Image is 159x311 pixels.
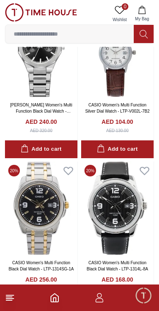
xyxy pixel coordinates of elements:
span: Wishlist [109,17,130,23]
img: CASIO Women's Multi Function Silver Dial Watch - LTP-V002L-7B2 [81,4,154,97]
span: My Bag [132,16,152,22]
button: My Bag [130,3,154,24]
h4: AED 240.00 [25,118,57,126]
a: CASIO Women's Multi Function Black Dial Watch - LTP-1314L-8A [87,260,148,271]
a: Home [50,293,60,303]
h4: AED 256.00 [25,275,57,284]
img: CASIO Women's Multi Function Black Dial Watch - LTP-1314SG-1A [5,162,77,255]
span: 20 % [8,165,20,176]
img: CASIO Women's Multi Function Black Dial Watch - LTP-1314L-8A [81,162,154,255]
a: [PERSON_NAME] Women's Multi Function Black Dial Watch - LC08019.350 [10,103,72,120]
span: 20 % [84,165,96,176]
button: Add to cart [5,140,77,158]
img: Lee Cooper Women's Multi Function Black Dial Watch - LC08019.350 [5,4,77,97]
h4: AED 104.00 [101,118,133,126]
div: Add to cart [97,145,137,154]
h4: AED 168.00 [101,275,133,284]
div: AED 320.00 [30,128,53,134]
img: ... [5,3,77,22]
div: AED 130.00 [106,128,129,134]
span: 0 [122,3,128,10]
a: 0Wishlist [109,3,130,24]
a: CASIO Women's Multi Function Black Dial Watch - LTP-1314SG-1A [9,260,74,271]
div: Add to cart [21,145,61,154]
button: Add to cart [81,140,154,158]
a: CASIO Women's Multi Function Silver Dial Watch - LTP-V002L-7B2 [85,103,150,113]
div: Chat Widget [135,287,153,305]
